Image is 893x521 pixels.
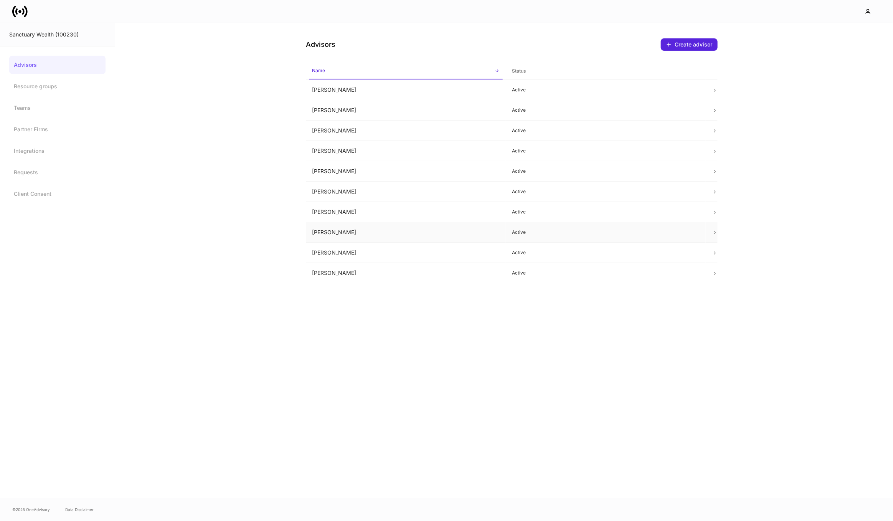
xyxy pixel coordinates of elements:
[12,506,50,513] span: © 2025 OneAdvisory
[512,107,700,113] p: Active
[312,67,325,74] h6: Name
[306,182,506,202] td: [PERSON_NAME]
[9,120,106,139] a: Partner Firms
[9,142,106,160] a: Integrations
[512,87,700,93] p: Active
[9,77,106,96] a: Resource groups
[512,250,700,256] p: Active
[512,189,700,195] p: Active
[661,38,718,51] button: Create advisor
[512,127,700,134] p: Active
[306,161,506,182] td: [PERSON_NAME]
[306,80,506,100] td: [PERSON_NAME]
[306,202,506,222] td: [PERSON_NAME]
[306,141,506,161] td: [PERSON_NAME]
[509,63,703,79] span: Status
[306,243,506,263] td: [PERSON_NAME]
[512,229,700,235] p: Active
[309,63,503,79] span: Name
[306,222,506,243] td: [PERSON_NAME]
[9,56,106,74] a: Advisors
[666,41,713,48] div: Create advisor
[512,270,700,276] p: Active
[65,506,94,513] a: Data Disclaimer
[512,67,526,74] h6: Status
[9,163,106,182] a: Requests
[306,121,506,141] td: [PERSON_NAME]
[306,40,336,49] h4: Advisors
[512,168,700,174] p: Active
[9,31,106,38] div: Sanctuary Wealth (100230)
[9,99,106,117] a: Teams
[512,209,700,215] p: Active
[9,185,106,203] a: Client Consent
[306,263,506,283] td: [PERSON_NAME]
[512,148,700,154] p: Active
[306,100,506,121] td: [PERSON_NAME]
